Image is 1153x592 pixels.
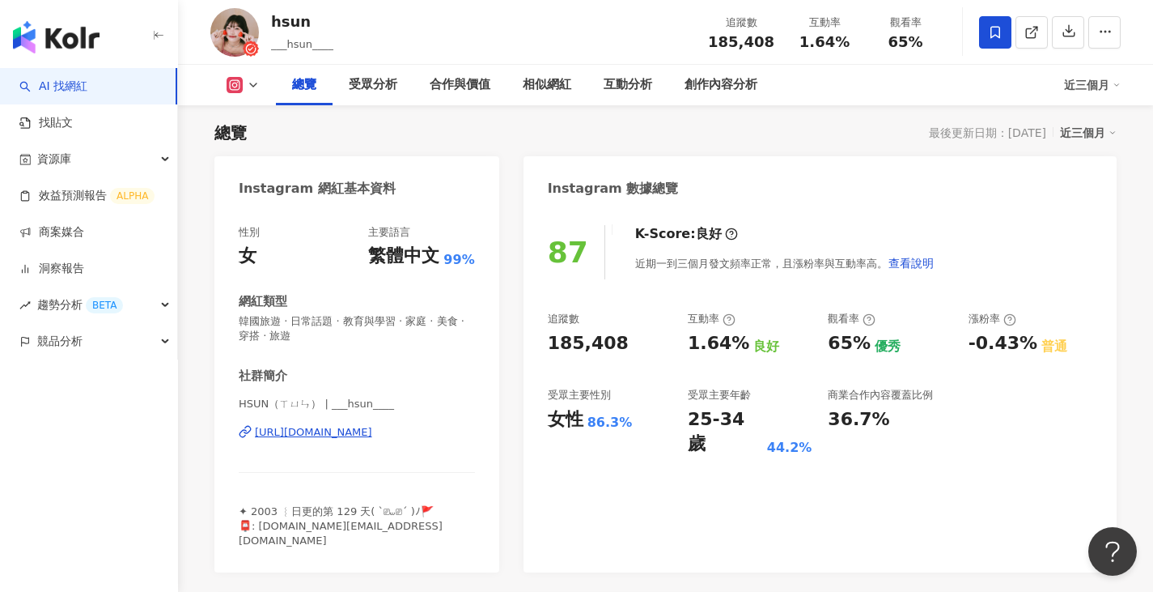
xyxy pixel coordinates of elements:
[969,312,1016,326] div: 漲粉率
[548,388,611,402] div: 受眾主要性別
[523,75,571,95] div: 相似網紅
[708,33,774,50] span: 185,408
[688,388,751,402] div: 受眾主要年齡
[969,331,1037,356] div: -0.43%
[349,75,397,95] div: 受眾分析
[19,188,155,204] a: 效益預測報告ALPHA
[685,75,757,95] div: 創作內容分析
[13,21,100,53] img: logo
[19,79,87,95] a: searchAI 找網紅
[86,297,123,313] div: BETA
[37,287,123,323] span: 趨勢分析
[368,225,410,240] div: 主要語言
[292,75,316,95] div: 總覽
[239,244,256,269] div: 女
[1060,122,1117,143] div: 近三個月
[799,34,850,50] span: 1.64%
[875,338,901,356] div: 優秀
[548,236,588,269] div: 87
[368,244,439,269] div: 繁體中文
[794,15,855,31] div: 互動率
[37,141,71,177] span: 資源庫
[239,225,260,240] div: 性別
[255,425,372,440] div: [URL][DOMAIN_NAME]
[271,38,333,50] span: ___hsun____
[548,331,629,356] div: 185,408
[828,312,875,326] div: 觀看率
[587,414,633,432] div: 86.3%
[548,312,579,326] div: 追蹤數
[239,368,287,385] div: 社群簡介
[929,126,1046,139] div: 最後更新日期：[DATE]
[548,180,679,198] div: Instagram 數據總覽
[19,300,31,311] span: rise
[443,251,474,269] span: 99%
[548,407,583,432] div: 女性
[19,224,84,241] a: 商案媒合
[239,505,443,547] span: ✦ 2003 ︴日更的第 129 天( `⎚⩊⎚´ )ﾉ🚩 📮: [DOMAIN_NAME][EMAIL_ADDRESS][DOMAIN_NAME]
[37,323,83,360] span: 競品分析
[635,225,738,243] div: K-Score :
[688,331,749,356] div: 1.64%
[875,15,936,31] div: 觀看率
[708,15,774,31] div: 追蹤數
[828,331,871,356] div: 65%
[239,293,287,310] div: 網紅類型
[19,115,73,131] a: 找貼文
[1088,527,1137,576] iframe: Help Scout Beacon - Open
[239,180,396,198] div: Instagram 網紅基本資料
[688,407,763,458] div: 25-34 歲
[635,247,935,279] div: 近期一到三個月發文頻率正常，且漲粉率與互動率高。
[214,121,247,144] div: 總覽
[696,225,722,243] div: 良好
[19,261,84,277] a: 洞察報告
[828,388,933,402] div: 商業合作內容覆蓋比例
[430,75,490,95] div: 合作與價值
[271,11,333,32] div: hsun
[1064,72,1121,98] div: 近三個月
[753,338,779,356] div: 良好
[604,75,652,95] div: 互動分析
[210,8,259,57] img: KOL Avatar
[888,247,935,279] button: 查看說明
[888,34,922,50] span: 65%
[239,314,475,343] span: 韓國旅遊 · 日常話題 · 教育與學習 · 家庭 · 美食 · 穿搭 · 旅遊
[239,397,475,411] span: HSUN（ㄒㄩㄣ） | ___hsun____
[828,407,889,432] div: 36.7%
[239,425,475,440] a: [URL][DOMAIN_NAME]
[888,257,934,270] span: 查看說明
[767,439,812,457] div: 44.2%
[1041,338,1067,356] div: 普通
[688,312,735,326] div: 互動率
